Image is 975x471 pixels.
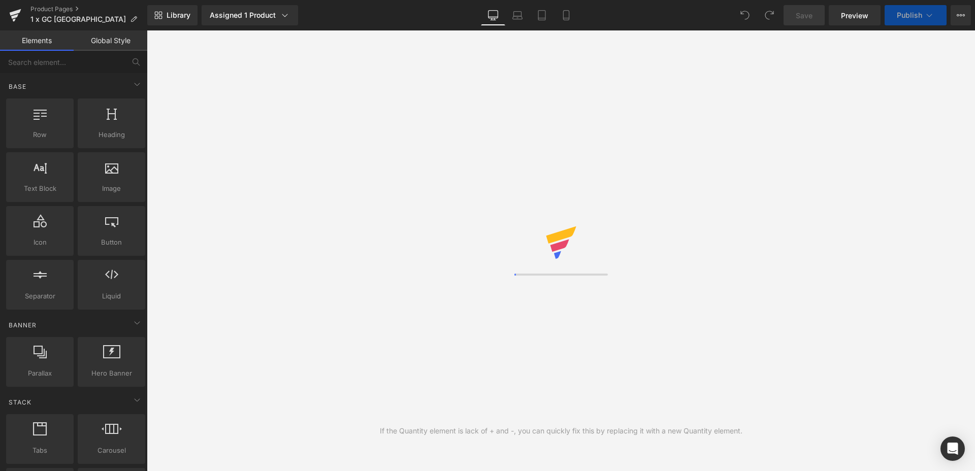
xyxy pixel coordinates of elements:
div: If the Quantity element is lack of + and -, you can quickly fix this by replacing it with a new Q... [380,425,742,436]
span: 1 x GC [GEOGRAPHIC_DATA] [30,15,126,23]
span: Heading [81,129,142,140]
a: Desktop [481,5,505,25]
span: Banner [8,320,38,330]
span: Button [81,237,142,248]
span: Library [167,11,190,20]
span: Liquid [81,291,142,301]
button: Redo [759,5,779,25]
span: Image [81,183,142,194]
span: Separator [9,291,71,301]
a: Laptop [505,5,530,25]
span: Save [796,10,812,21]
a: Preview [829,5,881,25]
span: Parallax [9,368,71,379]
span: Text Block [9,183,71,194]
button: Publish [885,5,947,25]
span: Row [9,129,71,140]
div: Open Intercom Messenger [940,436,965,461]
span: Tabs [9,445,71,456]
span: Icon [9,237,71,248]
span: Base [8,82,27,91]
a: Global Style [74,30,147,51]
span: Stack [8,397,32,407]
a: Product Pages [30,5,147,13]
a: Tablet [530,5,554,25]
a: Mobile [554,5,578,25]
span: Publish [897,11,922,19]
button: Undo [735,5,755,25]
span: Hero Banner [81,368,142,379]
div: Assigned 1 Product [210,10,290,20]
span: Preview [841,10,868,21]
a: New Library [147,5,198,25]
button: More [951,5,971,25]
span: Carousel [81,445,142,456]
